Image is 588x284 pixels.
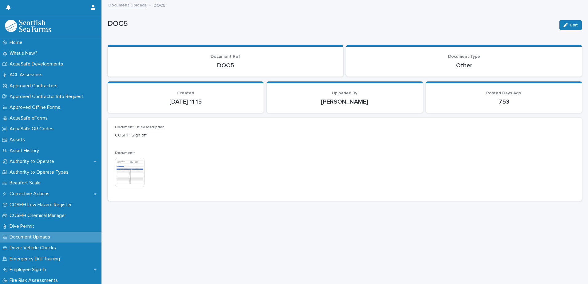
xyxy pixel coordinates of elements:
[559,20,582,30] button: Edit
[570,23,578,27] span: Edit
[7,202,77,208] p: COSHH Low Hazard Register
[7,180,46,186] p: Beaufort Scale
[7,267,51,273] p: Employee Sign-In
[7,137,30,143] p: Assets
[7,115,53,121] p: AquaSafe eForms
[177,91,194,95] span: Created
[7,72,47,78] p: ACL Assessors
[5,20,51,32] img: bPIBxiqnSb2ggTQWdOVV
[115,151,136,155] span: Documents
[7,278,63,283] p: Fire Risk Assessments
[433,98,574,105] p: 753
[448,54,480,59] span: Document Type
[7,94,88,100] p: Approved Contractor Info Request
[153,2,165,8] p: DOC5
[115,132,574,139] p: COSHH Sign off
[108,1,147,8] a: Document Uploads
[7,256,65,262] p: Emergency Drill Training
[274,98,415,105] p: [PERSON_NAME]
[7,83,62,89] p: Approved Contractors
[108,19,554,28] p: DOC5
[486,91,521,95] span: Posted Days Ago
[7,40,27,45] p: Home
[211,54,240,59] span: Document Ref
[7,191,54,197] p: Corrective Actions
[7,213,71,219] p: COSHH Chemical Manager
[7,148,44,154] p: Asset History
[7,169,73,175] p: Authority to Operate Types
[7,223,39,229] p: Dive Permit
[7,50,42,56] p: What's New?
[7,105,65,110] p: Approved Offline Forms
[7,126,58,132] p: AquaSafe QR Codes
[115,62,336,69] p: DOC5
[354,62,574,69] p: Other
[332,91,357,95] span: Uploaded By
[7,245,61,251] p: Driver Vehicle Checks
[7,159,59,164] p: Authority to Operate
[7,61,68,67] p: AquaSafe Developments
[115,125,165,129] span: Document Title/Description
[7,234,55,240] p: Document Uploads
[115,98,256,105] p: [DATE] 11:15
